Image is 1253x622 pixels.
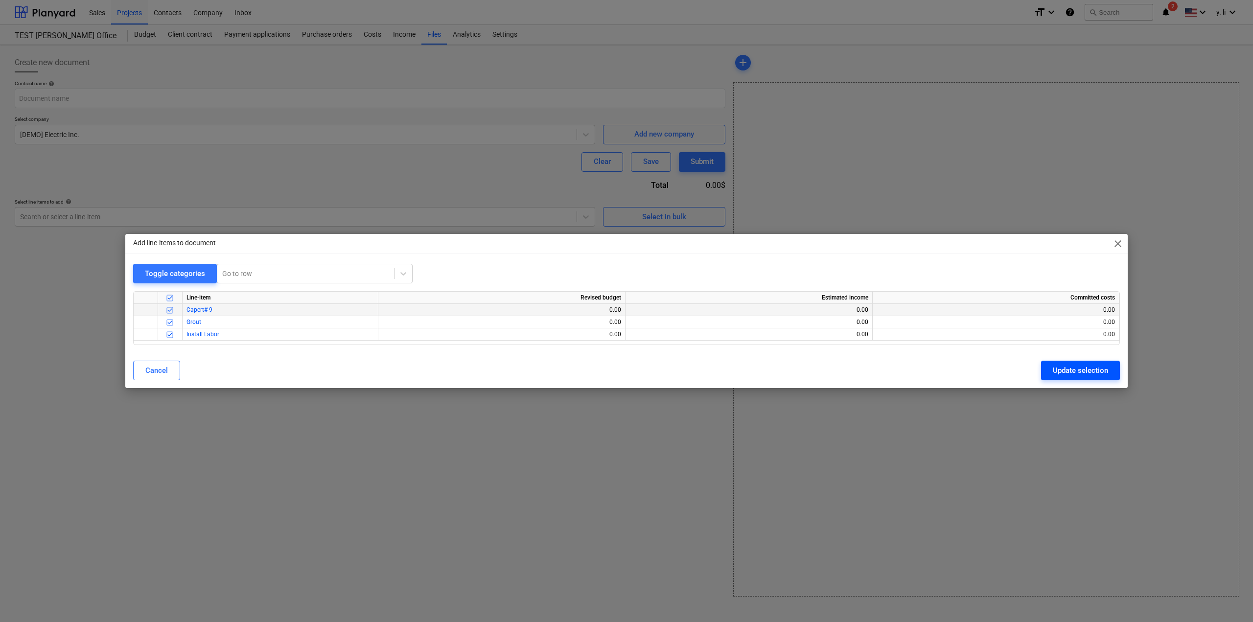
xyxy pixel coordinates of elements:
[145,364,168,377] div: Cancel
[1053,364,1108,377] div: Update selection
[133,264,217,283] button: Toggle categories
[382,316,621,328] div: 0.00
[186,331,219,338] a: Install Labor
[629,316,868,328] div: 0.00
[877,304,1115,316] div: 0.00
[629,304,868,316] div: 0.00
[629,328,868,341] div: 0.00
[133,238,216,248] p: Add line-items to document
[382,328,621,341] div: 0.00
[1112,238,1124,250] span: close
[145,267,205,280] div: Toggle categories
[186,306,212,313] a: Capert# 9
[186,319,201,325] a: Grout
[1204,575,1253,622] iframe: Chat Widget
[183,292,378,304] div: Line-item
[877,328,1115,341] div: 0.00
[1041,361,1120,380] button: Update selection
[873,292,1119,304] div: Committed costs
[378,292,626,304] div: Revised budget
[877,316,1115,328] div: 0.00
[626,292,873,304] div: Estimated income
[133,361,180,380] button: Cancel
[382,304,621,316] div: 0.00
